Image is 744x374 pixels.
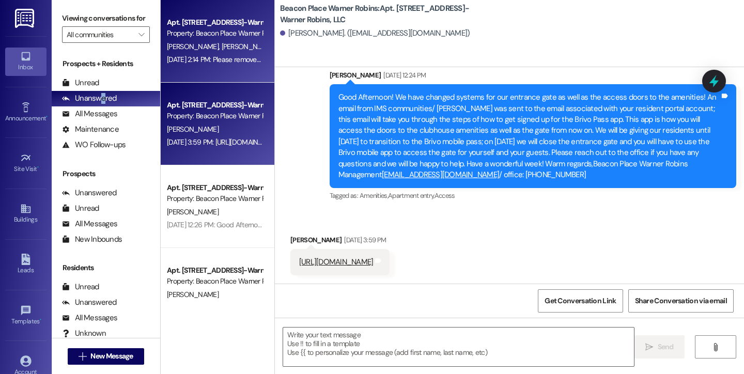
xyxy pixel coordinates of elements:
i:  [711,343,719,351]
div: Unread [62,77,99,88]
a: [URL][DOMAIN_NAME] [299,257,374,267]
span: New Message [90,351,133,362]
span: Send [658,341,674,352]
i:  [645,343,653,351]
div: [DATE] 3:59 PM [342,235,386,245]
div: Apt. [STREET_ADDRESS]-Warner Robins, LLC [167,265,262,276]
div: Unanswered [62,188,117,198]
div: Maintenance [62,124,119,135]
div: Unanswered [62,297,117,308]
div: Property: Beacon Place Warner Robins [167,193,262,204]
span: Share Conversation via email [635,295,727,306]
span: • [40,316,41,323]
div: New Inbounds [62,234,122,245]
button: Share Conversation via email [628,289,734,313]
label: Viewing conversations for [62,10,150,26]
button: Get Conversation Link [538,289,623,313]
a: Site Visit • [5,149,47,177]
img: ResiDesk Logo [15,9,36,28]
div: All Messages [62,108,117,119]
button: New Message [68,348,144,365]
div: Property: Beacon Place Warner Robins [167,111,262,121]
div: Apt. [STREET_ADDRESS]-Warner Robins, LLC [167,100,262,111]
input: All communities [67,26,133,43]
span: [PERSON_NAME] [167,124,219,134]
div: [PERSON_NAME] [290,235,390,249]
div: [DATE] 12:24 PM [381,70,426,81]
div: Unread [62,282,99,292]
div: [PERSON_NAME] [330,70,736,84]
span: • [37,164,39,171]
div: All Messages [62,313,117,323]
a: Leads [5,251,47,278]
div: WO Follow-ups [62,139,126,150]
span: [PERSON_NAME] [167,42,222,51]
button: Send [634,335,685,359]
div: Unknown [62,328,106,339]
div: Unread [62,203,99,214]
div: [DATE] 3:59 PM: [URL][DOMAIN_NAME] [167,137,283,147]
span: Apartment entry , [388,191,435,200]
div: Apt. [STREET_ADDRESS]-Warner Robins, LLC [167,182,262,193]
div: Apt. [STREET_ADDRESS]-Warner Robins, LLC [167,17,262,28]
div: Prospects + Residents [52,58,160,69]
span: Get Conversation Link [545,295,616,306]
span: [PERSON_NAME] [167,290,219,299]
div: Property: Beacon Place Warner Robins [167,276,262,287]
span: Amenities , [360,191,389,200]
span: Access [435,191,455,200]
div: Prospects [52,168,160,179]
div: Residents [52,262,160,273]
div: [PERSON_NAME]. ([EMAIL_ADDRESS][DOMAIN_NAME]) [280,28,470,39]
div: Unanswered [62,93,117,104]
div: Tagged as: [330,188,736,203]
div: Property: Beacon Place Warner Robins [167,28,262,39]
span: [PERSON_NAME] [221,42,273,51]
div: All Messages [62,219,117,229]
a: Inbox [5,48,47,75]
span: [PERSON_NAME] [167,207,219,216]
div: Good Afternoon! We have changed systems for our entrance gate as well as the access doors to the ... [338,92,720,180]
i:  [79,352,86,361]
span: • [46,113,48,120]
div: [DATE] 2:14 PM: Please remove [PERSON_NAME] from the text messages [167,55,383,64]
i:  [138,30,144,39]
a: [EMAIL_ADDRESS][DOMAIN_NAME] [382,169,499,180]
a: Buildings [5,200,47,228]
a: Templates • [5,302,47,330]
b: Beacon Place Warner Robins: Apt. [STREET_ADDRESS]-Warner Robins, LLC [280,3,487,25]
